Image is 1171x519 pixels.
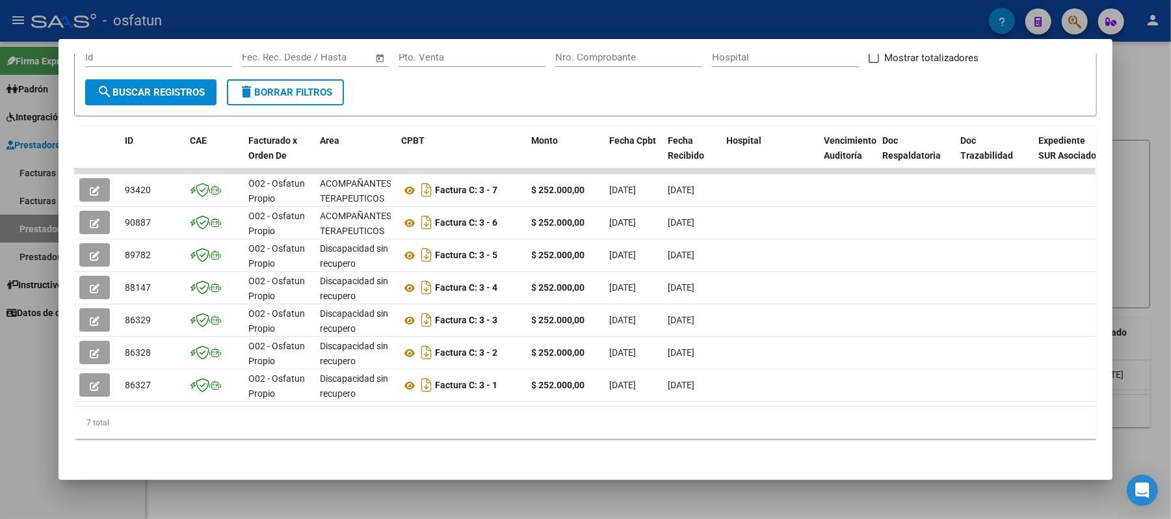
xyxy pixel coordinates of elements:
span: CAE [190,135,207,146]
span: Discapacidad sin recupero [320,373,388,399]
span: Doc Trazabilidad [960,135,1013,161]
span: Area [320,135,339,146]
span: O02 - Osfatun Propio [248,178,305,204]
strong: $ 252.000,00 [531,250,585,260]
span: 86327 [125,380,151,390]
i: Descargar documento [418,277,435,298]
span: [DATE] [609,282,636,293]
strong: Factura C: 3 - 6 [435,218,497,228]
i: Descargar documento [418,310,435,330]
span: [DATE] [668,282,694,293]
span: O02 - Osfatun Propio [248,341,305,366]
div: 7 total [74,406,1097,439]
datatable-header-cell: Doc Trazabilidad [955,127,1033,184]
span: Fecha Recibido [668,135,704,161]
span: Doc Respaldatoria [882,135,941,161]
span: O02 - Osfatun Propio [248,308,305,334]
datatable-header-cell: Expediente SUR Asociado [1033,127,1105,184]
i: Descargar documento [418,180,435,200]
span: ID [125,135,133,146]
span: CPBT [401,135,425,146]
span: O02 - Osfatun Propio [248,276,305,301]
datatable-header-cell: Hospital [721,127,819,184]
datatable-header-cell: ID [120,127,185,184]
strong: Factura C: 3 - 4 [435,283,497,293]
span: [DATE] [668,347,694,358]
datatable-header-cell: Area [315,127,396,184]
strong: $ 252.000,00 [531,380,585,390]
datatable-header-cell: Fecha Cpbt [604,127,663,184]
span: [DATE] [609,250,636,260]
span: [DATE] [668,315,694,325]
i: Descargar documento [418,245,435,265]
strong: $ 252.000,00 [531,217,585,228]
span: Discapacidad sin recupero [320,308,388,334]
input: Start date [242,51,284,63]
i: Descargar documento [418,342,435,363]
span: ACOMPAÑANTES TERAPEUTICOS [320,211,391,236]
datatable-header-cell: Vencimiento Auditoría [819,127,877,184]
span: [DATE] [668,250,694,260]
mat-icon: delete [239,84,254,100]
span: ACOMPAÑANTES TERAPEUTICOS [320,178,391,204]
span: Discapacidad sin recupero [320,276,388,301]
span: 89782 [125,250,151,260]
strong: Factura C: 3 - 3 [435,315,497,326]
strong: $ 252.000,00 [531,282,585,293]
datatable-header-cell: CAE [185,127,243,184]
span: Vencimiento Auditoría [824,135,876,161]
span: O02 - Osfatun Propio [248,243,305,269]
i: Descargar documento [418,212,435,233]
i: Descargar documento [418,375,435,395]
span: [DATE] [668,185,694,195]
strong: Factura C: 3 - 7 [435,185,497,196]
strong: Factura C: 3 - 1 [435,380,497,391]
span: Hospital [726,135,761,146]
button: Buscar Registros [85,79,217,105]
span: 86329 [125,315,151,325]
span: 88147 [125,282,151,293]
span: Buscar Registros [97,86,205,98]
strong: Factura C: 3 - 5 [435,250,497,261]
span: Discapacidad sin recupero [320,341,388,366]
datatable-header-cell: Fecha Recibido [663,127,721,184]
span: 90887 [125,217,151,228]
strong: $ 252.000,00 [531,185,585,195]
span: Facturado x Orden De [248,135,297,161]
span: Monto [531,135,558,146]
span: 93420 [125,185,151,195]
span: [DATE] [609,380,636,390]
span: Fecha Cpbt [609,135,656,146]
span: Expediente SUR Asociado [1038,135,1096,161]
datatable-header-cell: Monto [526,127,604,184]
button: Open calendar [373,51,388,66]
mat-icon: search [97,84,112,100]
strong: $ 252.000,00 [531,315,585,325]
span: [DATE] [609,347,636,358]
span: [DATE] [609,185,636,195]
span: O02 - Osfatun Propio [248,211,305,236]
span: [DATE] [609,217,636,228]
span: [DATE] [668,380,694,390]
span: [DATE] [609,315,636,325]
datatable-header-cell: Doc Respaldatoria [877,127,955,184]
datatable-header-cell: Facturado x Orden De [243,127,315,184]
div: Open Intercom Messenger [1127,475,1158,506]
span: [DATE] [668,217,694,228]
strong: $ 252.000,00 [531,347,585,358]
strong: Factura C: 3 - 2 [435,348,497,358]
span: O02 - Osfatun Propio [248,373,305,399]
span: Discapacidad sin recupero [320,243,388,269]
input: End date [296,51,359,63]
span: Mostrar totalizadores [884,50,979,66]
datatable-header-cell: CPBT [396,127,526,184]
button: Borrar Filtros [227,79,344,105]
span: 86328 [125,347,151,358]
span: Borrar Filtros [239,86,332,98]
